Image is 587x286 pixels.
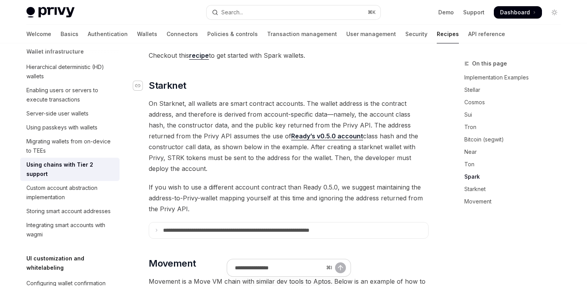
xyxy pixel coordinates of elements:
[149,98,429,174] span: On Starknet, all wallets are smart contract accounts. The wallet address is the contract address,...
[464,71,567,84] a: Implementation Examples
[26,160,115,179] div: Using chains with Tier 2 support
[548,6,561,19] button: Toggle dark mode
[137,25,157,43] a: Wallets
[438,9,454,16] a: Demo
[20,181,120,204] a: Custom account abstraction implementation
[149,79,186,92] span: Starknet
[26,86,115,104] div: Enabling users or servers to execute transactions
[167,25,198,43] a: Connectors
[500,9,530,16] span: Dashboard
[405,25,427,43] a: Security
[26,254,120,272] h5: UI customization and whitelabeling
[464,96,567,109] a: Cosmos
[20,204,120,218] a: Storing smart account addresses
[26,137,115,155] div: Migrating wallets from on-device to TEEs
[207,5,380,19] button: Open search
[20,107,120,121] a: Server-side user wallets
[464,183,567,195] a: Starknet
[437,25,459,43] a: Recipes
[468,25,505,43] a: API reference
[207,25,258,43] a: Policies & controls
[464,84,567,96] a: Stellar
[464,121,567,133] a: Tron
[464,146,567,158] a: Near
[26,207,111,216] div: Storing smart account addresses
[26,109,89,118] div: Server-side user wallets
[149,50,429,61] span: Checkout this to get started with Spark wallets.
[20,158,120,181] a: Using chains with Tier 2 support
[464,158,567,171] a: Ton
[26,7,75,18] img: light logo
[149,182,429,214] span: If you wish to use a different account contract than Ready 0.5.0, we suggest maintaining the addr...
[464,109,567,121] a: Sui
[235,259,323,276] input: Ask a question...
[221,8,243,17] div: Search...
[472,59,507,68] span: On this page
[26,123,97,132] div: Using passkeys with wallets
[61,25,78,43] a: Basics
[20,134,120,158] a: Migrating wallets from on-device to TEEs
[463,9,485,16] a: Support
[20,218,120,241] a: Integrating smart accounts with wagmi
[464,195,567,208] a: Movement
[26,25,51,43] a: Welcome
[26,62,115,81] div: Hierarchical deterministic (HD) wallets
[335,262,346,273] button: Send message
[26,183,115,202] div: Custom account abstraction implementation
[346,25,396,43] a: User management
[189,52,209,60] a: recipe
[133,79,149,92] a: Navigate to header
[464,133,567,146] a: Bitcoin (segwit)
[368,9,376,16] span: ⌘ K
[464,171,567,183] a: Spark
[88,25,128,43] a: Authentication
[26,221,115,239] div: Integrating smart accounts with wagmi
[494,6,542,19] a: Dashboard
[20,83,120,107] a: Enabling users or servers to execute transactions
[291,132,363,140] a: Ready’s v0.5.0 account
[20,60,120,83] a: Hierarchical deterministic (HD) wallets
[267,25,337,43] a: Transaction management
[20,121,120,134] a: Using passkeys with wallets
